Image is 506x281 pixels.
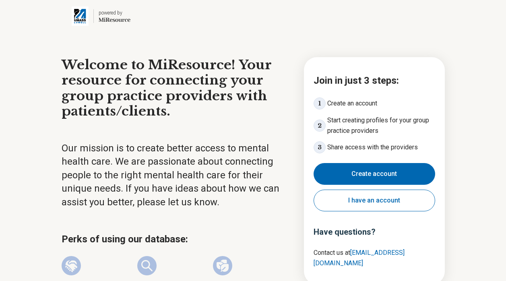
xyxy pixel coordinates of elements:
li: Create an account [314,97,435,110]
div: powered by [99,9,130,17]
button: Create account [314,163,435,185]
img: University of Massachusetts, Lowell [72,6,89,26]
a: [EMAIL_ADDRESS][DOMAIN_NAME] [314,249,405,267]
h3: Have questions? [314,226,435,238]
h2: Join in just 3 steps: [314,73,435,88]
button: I have an account [314,190,435,211]
h2: Perks of using our database: [62,232,289,246]
li: Share access with the providers [314,141,435,153]
a: University of Massachusetts, Lowellpowered by [14,6,130,26]
h1: Welcome to MiResource! Your resource for connecting your group practice providers with patients/c... [62,57,289,119]
li: Start creating profiles for your group practice providers [314,115,435,136]
p: Our mission is to create better access to mental health care. We are passionate about connecting ... [62,142,289,209]
p: Contact us at [314,248,435,268]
